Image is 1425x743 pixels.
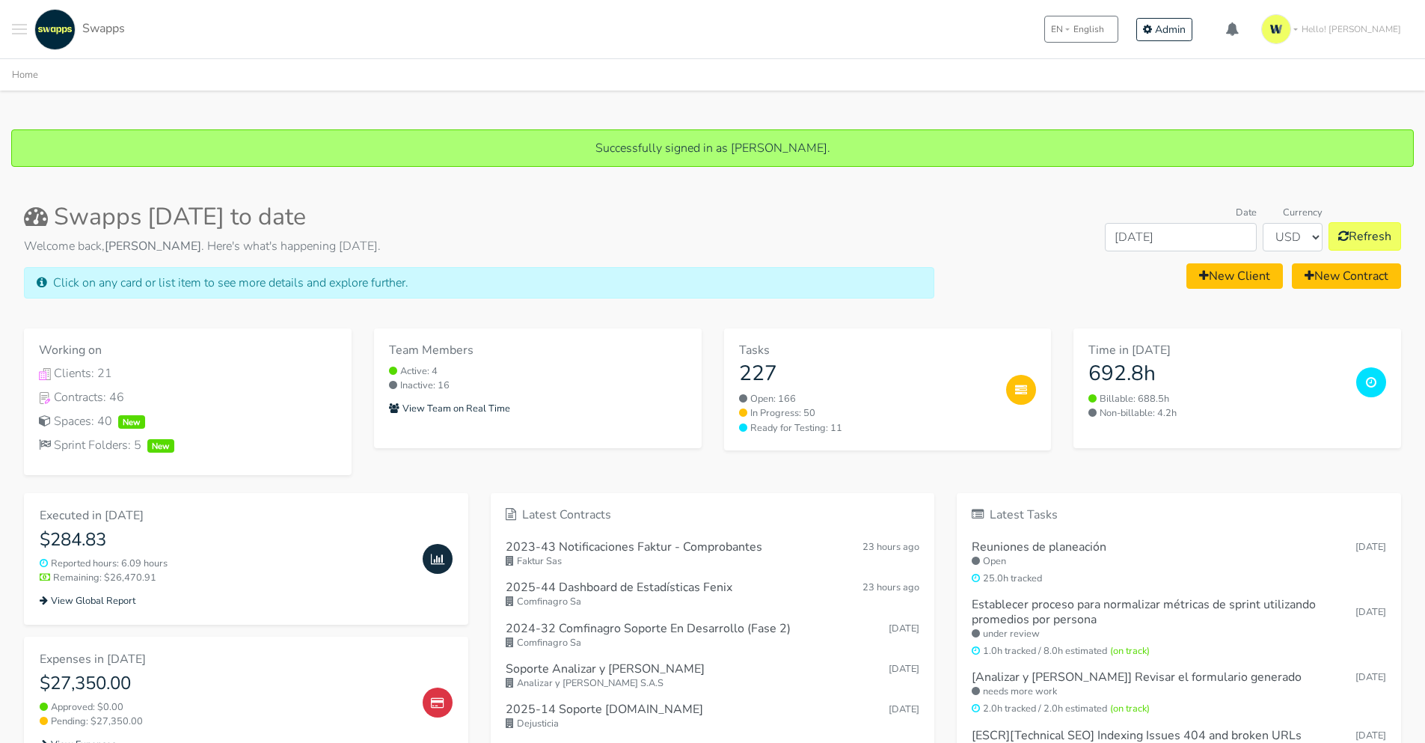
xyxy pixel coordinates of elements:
[1088,361,1344,387] h3: 692.8h
[1088,406,1344,421] small: Non-billable: 4.2h
[1355,729,1386,743] small: [DATE]
[506,575,920,615] a: 2025-44 Dashboard de Estadísticas Fenix 23 hours ago Comfinagro Sa
[972,540,1106,554] h6: Reuniones de planeación
[972,598,1355,626] h6: Establecer proceso para normalizar métricas de sprint utilizando promedios por persona
[1088,343,1344,358] h6: Time in [DATE]
[972,508,1386,522] h6: Latest Tasks
[506,534,920,575] a: 2023-43 Notificaciones Faktur - Comprobantes 23 hours ago Faktur Sas
[1186,263,1283,289] a: New Client
[506,554,920,569] small: Faktur Sas
[39,388,337,406] div: Contracts: 46
[972,554,1386,569] small: Open
[1355,540,1386,554] small: [DATE]
[39,368,51,380] img: Clients Icon
[118,415,145,429] span: New
[39,412,337,430] a: Spaces: 40New
[39,436,337,454] a: Sprint Folders: 5New
[374,328,702,448] a: Team Members Active: 4 Inactive: 16 View Team on Real Time
[1073,22,1104,36] span: English
[147,439,174,453] span: New
[1292,263,1401,289] a: New Contract
[24,237,934,255] p: Welcome back, . Here's what's happening [DATE].
[1088,392,1344,406] small: Billable: 688.5h
[972,627,1386,641] small: under review
[506,508,920,522] h6: Latest Contracts
[40,557,411,571] small: Reported hours: 6.09 hours
[40,700,411,715] small: Approved: $0.00
[39,388,337,406] a: Contracts IconContracts: 46
[1355,605,1386,620] small: [DATE]
[34,9,76,50] img: swapps-linkedin-v2.jpg
[739,343,995,358] h6: Tasks
[506,656,920,697] a: Soporte Analizar y [PERSON_NAME] [DATE] Analizar y [PERSON_NAME] S.A.S
[506,616,920,656] a: 2024-32 Comfinagro Soporte En Desarrollo (Fase 2) [DATE] Comfinagro Sa
[27,139,1398,157] p: Successfully signed in as [PERSON_NAME].
[506,697,920,737] a: 2025-14 Soporte [DOMAIN_NAME] [DATE] Dejusticia
[39,436,337,454] div: Sprint Folders: 5
[506,540,762,554] h6: 2023-43 Notificaciones Faktur - Comprobantes
[1110,702,1150,715] span: (on track)
[39,364,337,382] a: Clients IconClients: 21
[739,406,995,421] a: In Progress: 50
[1044,16,1118,43] button: ENEnglish
[1136,18,1192,41] a: Admin
[1329,222,1401,251] button: Refresh
[24,493,468,625] a: Executed in [DATE] $284.83 Reported hours: 6.09 hours Remaining: $26,470.91 View Global Report
[40,571,411,585] small: Remaining: $26,470.91
[506,662,705,676] h6: Soporte Analizar y [PERSON_NAME]
[12,9,27,50] button: Toggle navigation menu
[739,421,995,435] a: Ready for Testing: 11
[39,412,337,430] div: Spaces: 40
[506,595,920,609] small: Comfinagro Sa
[739,361,995,387] h3: 227
[389,343,687,358] h6: Team Members
[1355,670,1386,685] small: [DATE]
[389,402,510,415] small: View Team on Real Time
[1236,206,1257,220] label: Date
[506,703,703,717] h6: 2025-14 Soporte [DOMAIN_NAME]
[972,729,1302,743] h6: [ESCR][Technical SEO] Indexing Issues 404 and broken URLs
[1110,644,1150,658] span: (on track)
[1155,22,1186,37] span: Admin
[972,670,1302,685] h6: [Analizar y [PERSON_NAME]] Revisar el formulario generado
[40,715,411,729] small: Pending: $27,350.00
[40,673,411,694] h4: $27,350.00
[1283,206,1323,220] label: Currency
[506,622,791,636] h6: 2024-32 Comfinagro Soporte En Desarrollo (Fase 2)
[506,636,920,650] small: Comfinagro Sa
[39,392,51,404] img: Contracts Icon
[24,267,934,299] div: Click on any card or list item to see more details and explore further.
[40,594,135,608] small: View Global Report
[972,664,1386,723] a: [Analizar y [PERSON_NAME]] Revisar el formulario generado [DATE] needs more work 2.0h tracked / 2...
[506,581,732,595] h6: 2025-44 Dashboard de Estadísticas Fenix
[889,622,919,635] span: Sep 12, 2025 16:21
[972,572,1386,586] small: 25.0h tracked
[889,703,919,716] span: Sep 04, 2025 15:36
[12,68,38,82] a: Home
[972,644,1386,658] small: 1.0h tracked / 8.0h estimated
[105,238,201,254] strong: [PERSON_NAME]
[40,652,411,667] h6: Expenses in [DATE]
[389,364,687,379] small: Active: 4
[862,581,919,594] span: Sep 15, 2025 12:21
[1073,328,1401,448] a: Time in [DATE] 692.8h Billable: 688.5h Non-billable: 4.2h
[972,685,1386,699] small: needs more work
[889,662,919,676] span: Sep 12, 2025 11:55
[1302,22,1401,36] span: Hello! [PERSON_NAME]
[1261,14,1291,44] img: isotipo-3-3e143c57.png
[39,343,337,358] h6: Working on
[972,592,1386,664] a: Establecer proceso para normalizar métricas de sprint utilizando promedios por persona [DATE] und...
[739,392,995,406] a: Open: 166
[862,540,919,554] span: Sep 15, 2025 12:43
[82,20,125,37] span: Swapps
[31,9,125,50] a: Swapps
[24,203,934,231] h2: Swapps [DATE] to date
[506,717,920,731] small: Dejusticia
[40,529,411,551] h4: $284.83
[506,676,920,691] small: Analizar y [PERSON_NAME] S.A.S
[39,364,337,382] div: Clients: 21
[972,702,1386,716] small: 2.0h tracked / 2.0h estimated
